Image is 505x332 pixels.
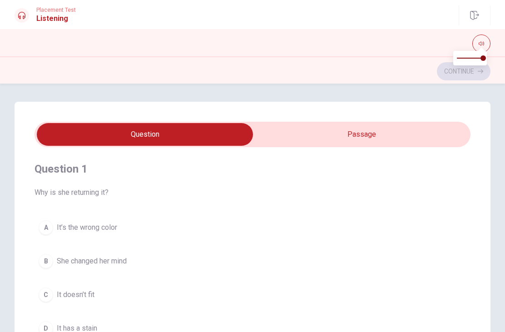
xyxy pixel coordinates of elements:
span: Why is she returning it? [35,187,470,198]
span: It doesn’t fit [57,289,94,300]
div: B [39,254,53,268]
h4: Question 1 [35,162,470,176]
span: It’s the wrong color [57,222,117,233]
div: A [39,220,53,235]
div: C [39,287,53,302]
button: BShe changed her mind [35,250,470,273]
button: CIt doesn’t fit [35,283,470,306]
h1: Listening [36,13,76,24]
span: She changed her mind [57,256,127,267]
span: Placement Test [36,7,76,13]
button: AIt’s the wrong color [35,216,470,239]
